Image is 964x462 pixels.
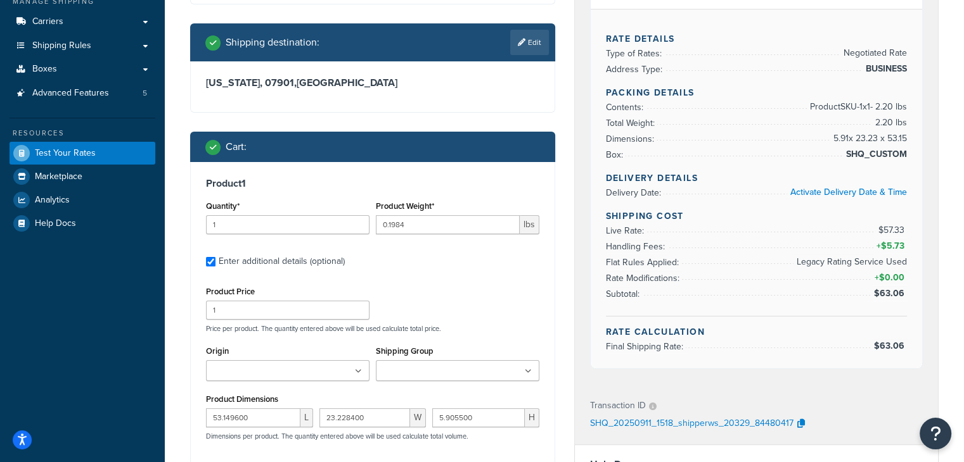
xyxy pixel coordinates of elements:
[10,128,155,139] div: Resources
[206,257,215,266] input: Enter additional details (optional)
[35,195,70,206] span: Analytics
[376,215,520,234] input: 0.00
[606,116,658,130] span: Total Weight:
[843,147,907,162] span: SHQ_CUSTOM
[510,30,549,55] a: Edit
[873,339,907,353] span: $63.06
[863,61,907,77] span: BUSINESS
[10,142,155,165] a: Test Your Rates
[880,239,907,253] span: $5.73
[606,47,665,60] span: Type of Rates:
[206,177,539,190] h3: Product 1
[606,272,683,285] span: Rate Modifications:
[878,271,907,284] span: $0.00
[206,394,278,404] label: Product Dimensions
[410,408,426,427] span: W
[300,408,313,427] span: L
[35,172,82,182] span: Marketplace
[840,46,907,61] span: Negotiated Rate
[10,165,155,188] a: Marketplace
[32,41,91,51] span: Shipping Rules
[873,287,907,300] span: $63.06
[376,201,434,211] label: Product Weight*
[206,346,229,356] label: Origin
[376,346,434,356] label: Shipping Group
[606,32,908,46] h4: Rate Details
[206,215,370,234] input: 0.0
[226,37,319,48] h2: Shipping destination :
[606,172,908,185] h4: Delivery Details
[606,101,646,114] span: Contents:
[10,82,155,105] a: Advanced Features5
[206,201,240,211] label: Quantity*
[872,115,907,130] span: 2.20 lbs
[790,185,907,199] a: Activate Delivery Date & Time
[606,287,643,301] span: Subtotal:
[203,324,543,333] p: Price per product. The quantity entered above will be used calculate total price.
[219,253,345,270] div: Enter additional details (optional)
[920,418,951,449] button: Open Resource Center
[606,240,668,253] span: Handling Fees:
[206,77,539,89] h3: [US_STATE], 07901 , [GEOGRAPHIC_DATA]
[606,209,908,223] h4: Shipping Cost
[10,34,155,58] a: Shipping Rules
[143,88,147,99] span: 5
[606,325,908,339] h4: Rate Calculation
[10,58,155,81] a: Boxes
[35,218,76,229] span: Help Docs
[525,408,539,427] span: H
[35,148,96,159] span: Test Your Rates
[606,63,665,76] span: Address Type:
[32,64,57,75] span: Boxes
[206,287,255,296] label: Product Price
[807,99,907,115] span: Product SKU-1 x 1 - 2.20 lbs
[520,215,539,234] span: lbs
[871,270,907,285] span: +
[10,212,155,235] a: Help Docs
[606,256,682,269] span: Flat Rules Applied:
[873,239,907,254] span: +
[10,82,155,105] li: Advanced Features
[606,186,664,199] span: Delivery Date:
[32,88,109,99] span: Advanced Features
[794,254,907,270] span: Legacy Rating Service Used
[606,224,647,237] span: Live Rate:
[10,189,155,211] a: Analytics
[606,340,686,353] span: Final Shipping Rate:
[226,141,247,153] h2: Cart :
[32,16,63,27] span: Carriers
[878,223,907,237] span: $57.33
[830,131,907,146] span: 5.91 x 23.23 x 53.15
[590,397,646,415] p: Transaction ID
[606,148,626,161] span: Box:
[590,415,794,434] p: SHQ_20250911_1518_shipperws_20329_84480417
[10,10,155,34] a: Carriers
[203,432,468,440] p: Dimensions per product. The quantity entered above will be used calculate total volume.
[606,86,908,99] h4: Packing Details
[606,132,657,146] span: Dimensions:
